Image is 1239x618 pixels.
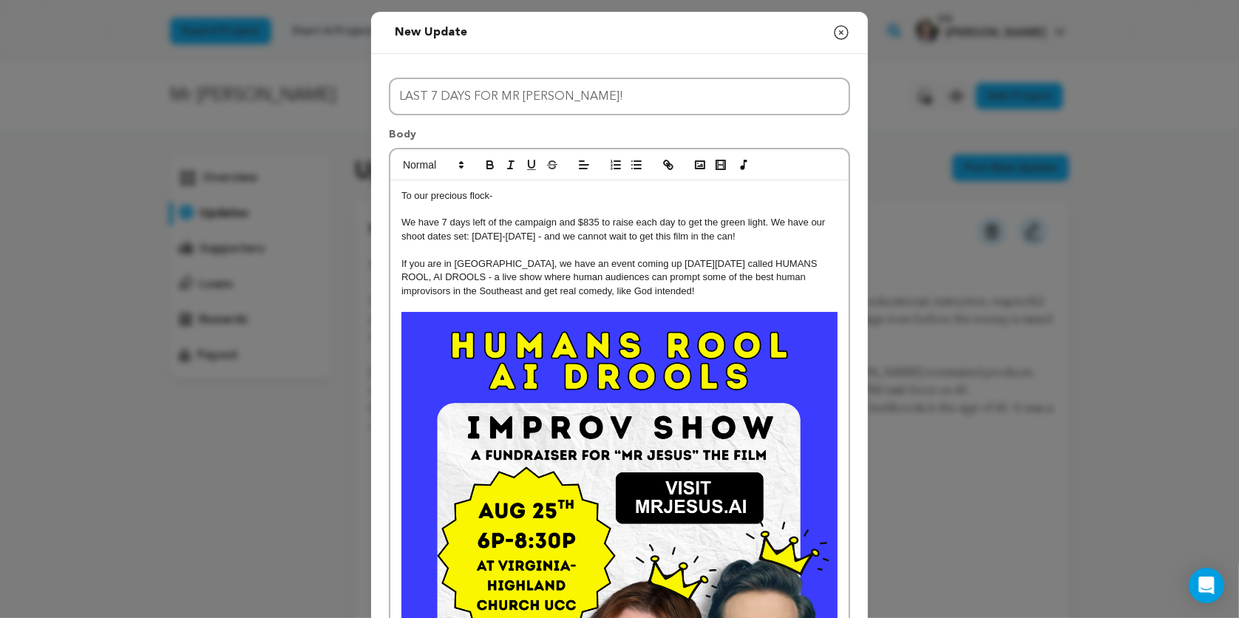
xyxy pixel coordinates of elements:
[389,127,850,148] p: Body
[401,189,838,203] p: To our precious flock-
[401,257,838,298] p: If you are in [GEOGRAPHIC_DATA], we have an event coming up [DATE][DATE] called HUMANS ROOL, AI D...
[389,78,850,115] input: Title
[395,27,467,38] span: New update
[401,216,838,243] p: We have 7 days left of the campaign and $835 to raise each day to get the green light. We have ou...
[1189,568,1224,603] div: Open Intercom Messenger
